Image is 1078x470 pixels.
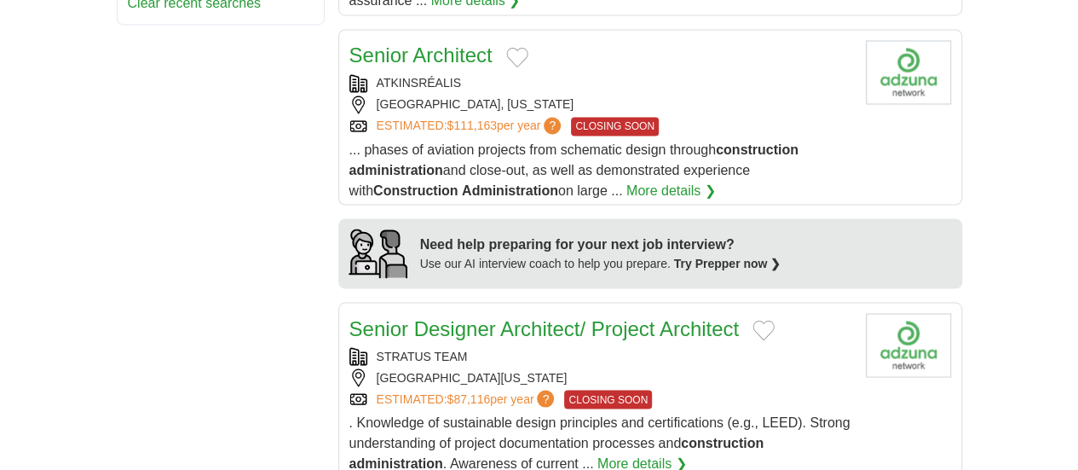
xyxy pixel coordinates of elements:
span: ? [544,117,561,134]
button: Add to favorite jobs [752,320,775,340]
strong: administration [349,162,443,177]
div: [GEOGRAPHIC_DATA][US_STATE] [349,368,852,386]
span: $111,163 [447,119,496,132]
a: Senior Architect [349,44,493,67]
span: . Knowledge of sustainable design principles and certifications (e.g., LEED). Strong understandin... [349,415,850,470]
div: [GEOGRAPHIC_DATA], [US_STATE] [349,96,852,113]
span: $87,116 [447,392,490,405]
img: Company logo [866,313,951,377]
a: More details ❯ [626,180,716,200]
img: Company logo [866,40,951,104]
div: Use our AI interview coach to help you prepare. [420,254,781,272]
strong: Construction [373,183,458,197]
button: Add to favorite jobs [506,47,528,67]
strong: administration [349,455,443,470]
div: ATKINSRÉALIS [349,74,852,92]
a: ESTIMATED:$87,116per year? [377,390,558,409]
a: Senior Designer Architect/ Project Architect [349,316,740,339]
span: ? [537,390,554,407]
a: ESTIMATED:$111,163per year? [377,117,565,136]
div: STRATUS TEAM [349,347,852,365]
span: CLOSING SOON [564,390,652,409]
a: Try Prepper now ❯ [674,256,781,270]
div: Need help preparing for your next job interview? [420,234,781,254]
span: ... phases of aviation projects from schematic design through and close-out, as well as demonstra... [349,142,798,197]
span: CLOSING SOON [571,117,659,136]
strong: Administration [462,183,558,197]
strong: construction [681,435,764,450]
strong: construction [716,142,798,156]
